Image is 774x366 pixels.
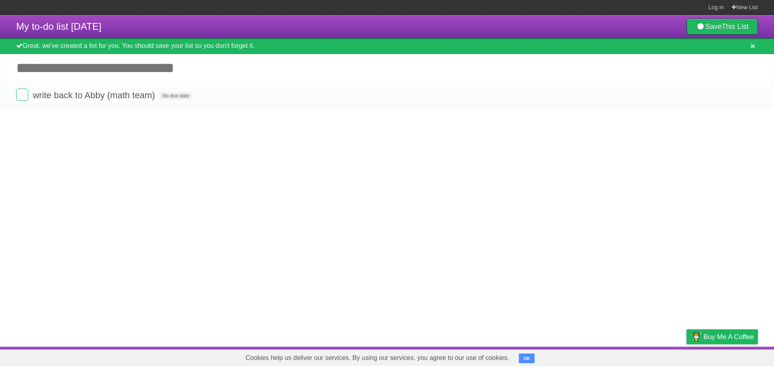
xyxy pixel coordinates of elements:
a: About [579,349,596,364]
span: Cookies help us deliver our services. By using our services, you agree to our use of cookies. [237,350,517,366]
img: Buy me a coffee [691,330,701,343]
button: OK [519,354,535,363]
b: This List [722,23,749,31]
a: Suggest a feature [707,349,758,364]
span: My to-do list [DATE] [16,21,102,32]
a: SaveThis List [687,19,758,35]
a: Developers [606,349,639,364]
span: write back to Abby (math team) [33,90,157,100]
a: Privacy [676,349,697,364]
a: Terms [649,349,666,364]
span: No due date [159,92,192,99]
span: Buy me a coffee [703,330,754,344]
label: Done [16,89,28,101]
a: Buy me a coffee [687,329,758,344]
